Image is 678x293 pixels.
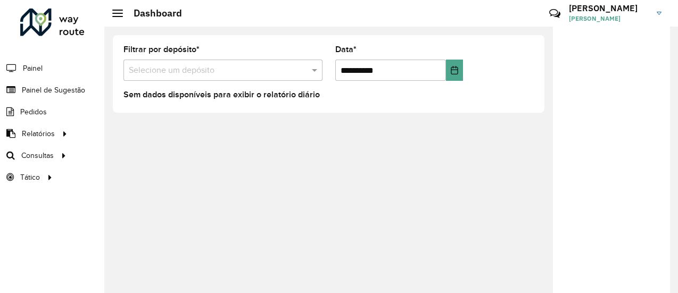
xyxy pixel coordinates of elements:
[569,14,649,23] span: [PERSON_NAME]
[20,106,47,118] span: Pedidos
[21,150,54,161] span: Consultas
[335,43,357,56] label: Data
[569,3,649,13] h3: [PERSON_NAME]
[446,60,463,81] button: Choose Date
[123,7,182,19] h2: Dashboard
[22,128,55,139] span: Relatórios
[123,43,200,56] label: Filtrar por depósito
[22,85,85,96] span: Painel de Sugestão
[20,172,40,183] span: Tático
[23,63,43,74] span: Painel
[543,2,566,25] a: Contato Rápido
[123,88,320,101] label: Sem dados disponíveis para exibir o relatório diário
